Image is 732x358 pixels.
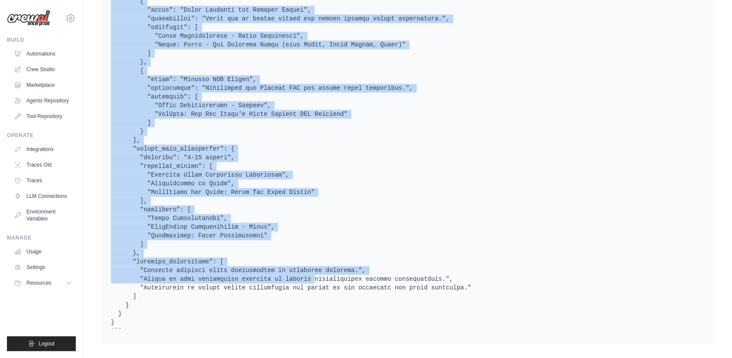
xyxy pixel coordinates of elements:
div: Build [7,36,76,43]
a: Usage [10,245,76,259]
a: Integrations [10,142,76,156]
iframe: Chat Widget [689,316,732,358]
a: Crew Studio [10,62,76,76]
a: Settings [10,260,76,274]
a: Environment Variables [10,205,76,226]
span: Resources [26,279,51,286]
a: Marketplace [10,78,76,92]
a: Traces Old [10,158,76,172]
span: Logout [39,340,55,347]
a: Traces [10,174,76,187]
a: Tool Repository [10,109,76,123]
img: Logo [7,10,50,26]
div: Manage [7,234,76,241]
a: LLM Connections [10,189,76,203]
button: Logout [7,336,76,351]
a: Automations [10,47,76,61]
button: Resources [10,276,76,290]
a: Agents Repository [10,94,76,108]
div: Operate [7,132,76,139]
